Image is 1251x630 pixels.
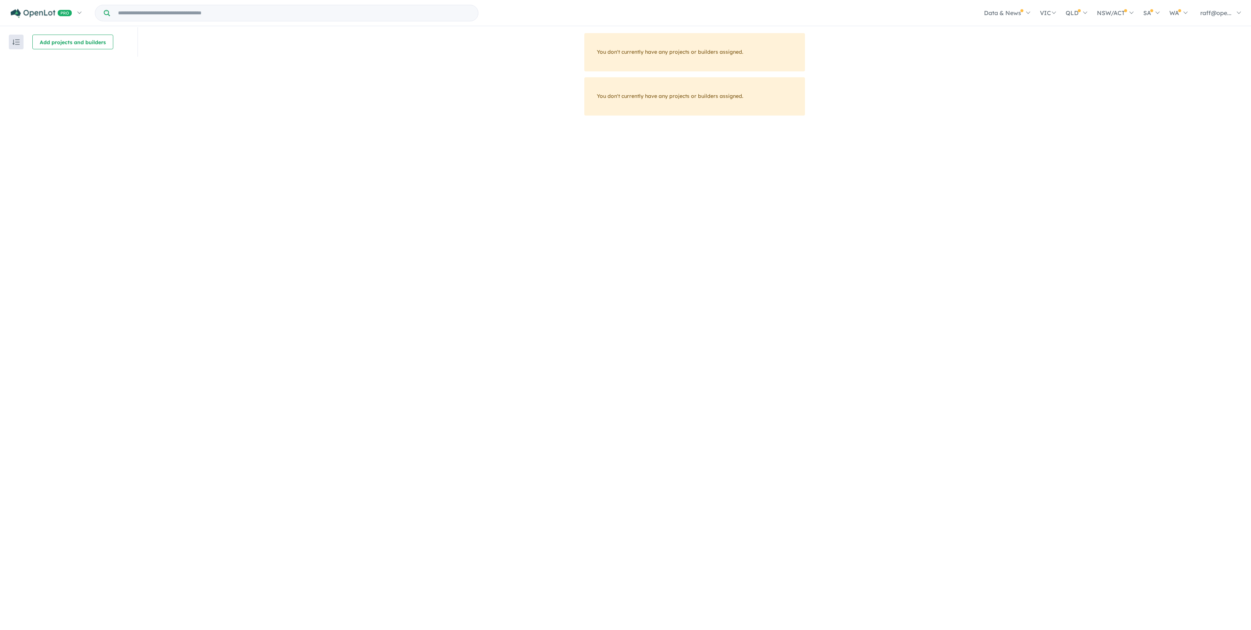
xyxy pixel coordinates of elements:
img: sort.svg [13,39,20,45]
div: You don't currently have any projects or builders assigned. [584,77,805,116]
span: raff@ope... [1200,9,1232,17]
input: Try estate name, suburb, builder or developer [111,5,477,21]
div: You don't currently have any projects or builders assigned. [584,33,805,71]
img: Openlot PRO Logo White [11,9,72,18]
button: Add projects and builders [32,35,113,49]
